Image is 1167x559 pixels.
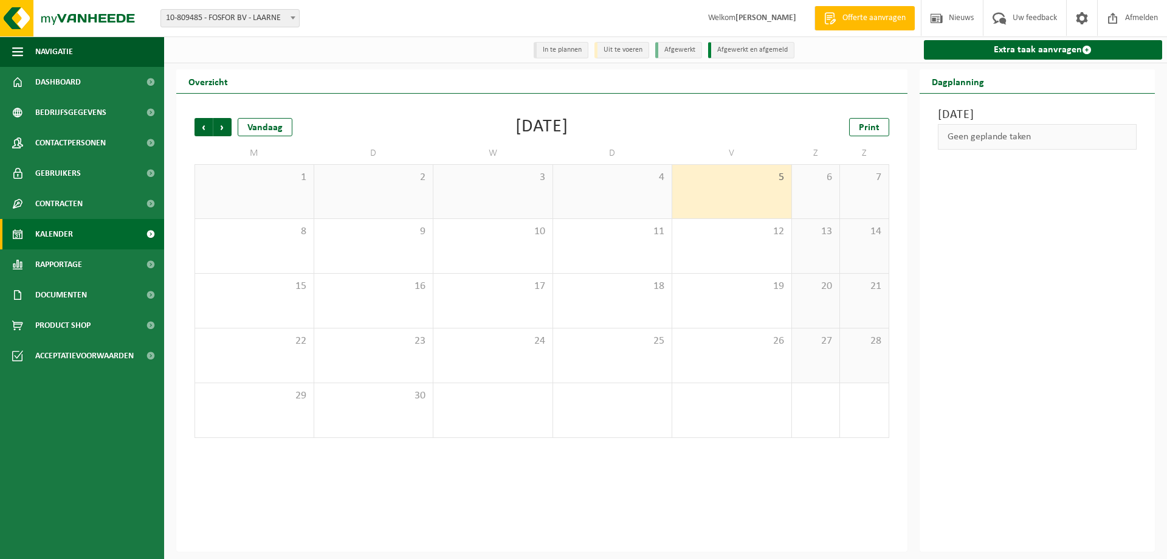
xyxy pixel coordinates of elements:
[678,280,785,293] span: 19
[840,142,889,164] td: Z
[846,280,882,293] span: 21
[433,142,553,164] td: W
[938,124,1137,150] div: Geen geplande taken
[655,42,702,58] li: Afgewerkt
[201,280,308,293] span: 15
[35,67,81,97] span: Dashboard
[201,225,308,238] span: 8
[176,69,240,93] h2: Overzicht
[201,389,308,403] span: 29
[35,280,87,310] span: Documenten
[320,335,427,348] span: 23
[924,40,1163,60] a: Extra taak aanvragen
[320,280,427,293] span: 16
[35,310,91,341] span: Product Shop
[678,335,785,348] span: 26
[213,118,232,136] span: Volgende
[320,171,427,184] span: 2
[35,219,73,249] span: Kalender
[798,280,834,293] span: 20
[194,142,314,164] td: M
[846,171,882,184] span: 7
[439,225,546,238] span: 10
[559,225,666,238] span: 11
[678,171,785,184] span: 5
[439,280,546,293] span: 17
[559,171,666,184] span: 4
[846,335,882,348] span: 28
[35,249,82,280] span: Rapportage
[160,9,300,27] span: 10-809485 - FOSFOR BV - LAARNE
[814,6,915,30] a: Offerte aanvragen
[849,118,889,136] a: Print
[35,189,83,219] span: Contracten
[798,225,834,238] span: 13
[839,12,909,24] span: Offerte aanvragen
[515,118,568,136] div: [DATE]
[238,118,292,136] div: Vandaag
[559,280,666,293] span: 18
[35,341,134,371] span: Acceptatievoorwaarden
[920,69,996,93] h2: Dagplanning
[678,225,785,238] span: 12
[792,142,841,164] td: Z
[194,118,213,136] span: Vorige
[859,123,880,133] span: Print
[161,10,299,27] span: 10-809485 - FOSFOR BV - LAARNE
[35,128,106,158] span: Contactpersonen
[201,335,308,348] span: 22
[798,171,834,184] span: 6
[439,335,546,348] span: 24
[320,389,427,403] span: 30
[534,42,588,58] li: In te plannen
[553,142,673,164] td: D
[35,97,106,128] span: Bedrijfsgegevens
[938,106,1137,124] h3: [DATE]
[594,42,649,58] li: Uit te voeren
[846,225,882,238] span: 14
[35,158,81,189] span: Gebruikers
[735,13,796,23] strong: [PERSON_NAME]
[439,171,546,184] span: 3
[320,225,427,238] span: 9
[35,36,73,67] span: Navigatie
[708,42,794,58] li: Afgewerkt en afgemeld
[314,142,434,164] td: D
[201,171,308,184] span: 1
[559,335,666,348] span: 25
[798,335,834,348] span: 27
[672,142,792,164] td: V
